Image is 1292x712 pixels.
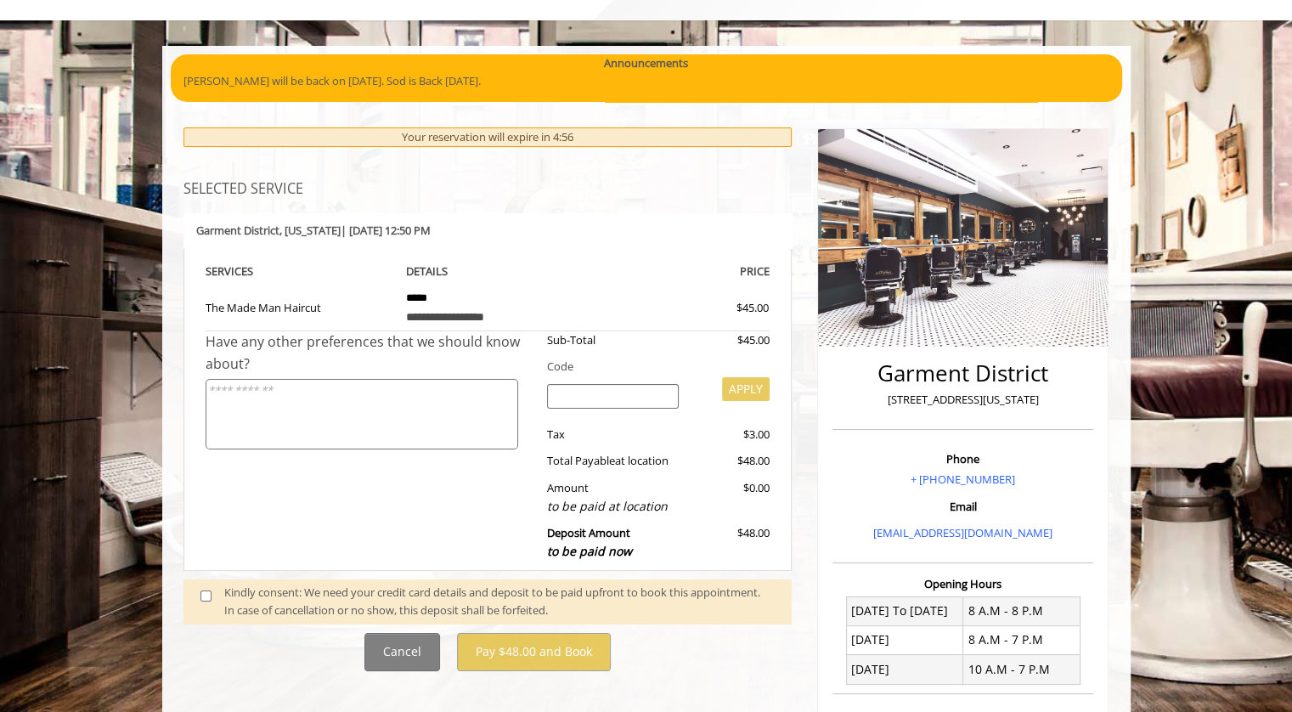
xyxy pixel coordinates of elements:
[183,182,793,197] h3: SELECTED SERVICE
[615,453,669,468] span: at location
[846,655,963,684] td: [DATE]
[837,453,1089,465] h3: Phone
[457,633,611,671] button: Pay $48.00 and Book
[279,223,341,238] span: , [US_STATE]
[691,524,770,561] div: $48.00
[911,472,1015,487] a: + [PHONE_NUMBER]
[206,281,394,331] td: The Made Man Haircut
[691,479,770,516] div: $0.00
[963,596,1080,625] td: 8 A.M - 8 P.M
[846,596,963,625] td: [DATE] To [DATE]
[837,361,1089,386] h2: Garment District
[534,479,691,516] div: Amount
[534,331,691,349] div: Sub-Total
[196,223,431,238] b: Garment District | [DATE] 12:50 PM
[873,525,1052,540] a: [EMAIL_ADDRESS][DOMAIN_NAME]
[534,426,691,444] div: Tax
[547,497,679,516] div: to be paid at location
[837,391,1089,409] p: [STREET_ADDRESS][US_STATE]
[534,452,691,470] div: Total Payable
[206,262,394,281] th: SERVICE
[604,54,688,72] b: Announcements
[224,584,775,619] div: Kindly consent: We need your credit card details and deposit to be paid upfront to book this appo...
[534,358,770,376] div: Code
[206,331,535,375] div: Have any other preferences that we should know about?
[364,633,440,671] button: Cancel
[691,331,770,349] div: $45.00
[832,578,1093,590] h3: Opening Hours
[691,426,770,444] div: $3.00
[393,262,582,281] th: DETAILS
[675,299,769,317] div: $45.00
[691,452,770,470] div: $48.00
[963,625,1080,654] td: 8 A.M - 7 P.M
[183,127,793,147] div: Your reservation will expire in 4:56
[247,263,253,279] span: S
[547,525,632,559] b: Deposit Amount
[963,655,1080,684] td: 10 A.M - 7 P.M
[837,500,1089,512] h3: Email
[846,625,963,654] td: [DATE]
[547,543,632,559] span: to be paid now
[582,262,770,281] th: PRICE
[183,72,1109,90] p: [PERSON_NAME] will be back on [DATE]. Sod is Back [DATE].
[722,377,770,401] button: APPLY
